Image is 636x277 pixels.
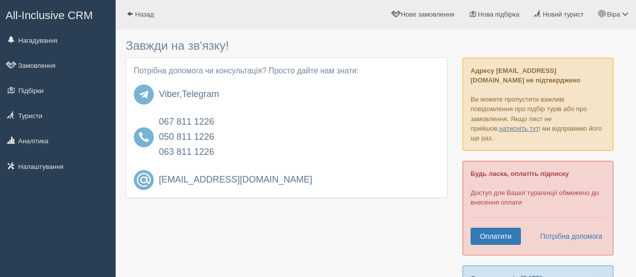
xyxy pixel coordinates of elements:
span: Нова підбірка [478,11,520,18]
a: All-Inclusive CRM [1,1,115,28]
a: 063 811 1226 [159,147,214,157]
span: Назад [135,11,154,18]
a: Viber [159,89,179,99]
a: Потрібна допомога [533,228,603,245]
p: Потрібна допомога чи консультація? Просто дайте нам знати: [134,65,439,77]
b: Адресу [EMAIL_ADDRESS][DOMAIN_NAME] не підтверджено [471,67,580,84]
a: [EMAIL_ADDRESS][DOMAIN_NAME] [159,175,439,185]
img: phone-1055012.svg [134,127,154,147]
h4: , [159,89,439,100]
a: натисніть тут [499,125,539,132]
a: Оплатити [471,228,521,245]
span: All-Inclusive CRM [6,9,93,22]
div: Доступ для Вашої турагенції обмежено до внесення оплати [463,161,613,255]
span: Віра [607,11,620,18]
b: Будь ласка, оплатіть підписку [471,170,569,177]
a: 067 811 1226 [159,117,214,127]
p: Ви можете пропустити важливі повідомлення про підбір турів або про замовлення. Якщо лист не прийш... [463,58,613,151]
span: Нове замовлення [401,11,454,18]
img: telegram.svg [134,84,154,105]
a: Telegram [182,89,219,99]
img: email.svg [134,170,154,190]
span: Новий турист [543,11,584,18]
h3: Завжди на зв'язку! [126,39,447,52]
a: 050 811 1226 [159,132,214,142]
